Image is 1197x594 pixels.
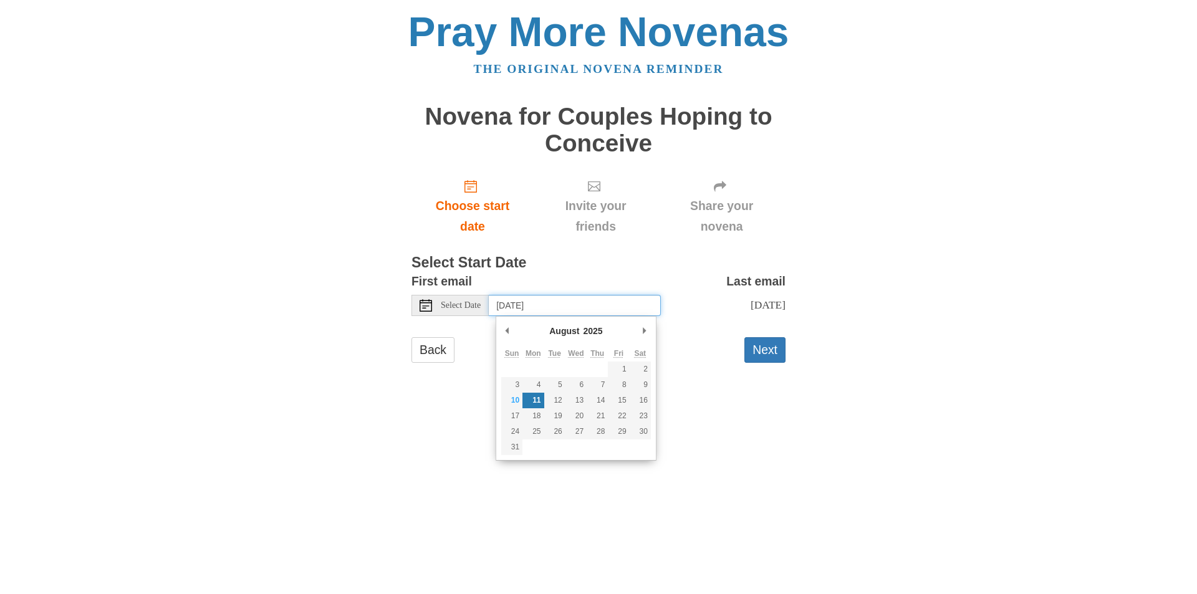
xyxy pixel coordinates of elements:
span: [DATE] [751,299,786,311]
button: 8 [608,377,629,393]
button: 6 [565,377,587,393]
button: 28 [587,424,608,439]
abbr: Sunday [505,349,519,358]
span: Choose start date [424,196,521,237]
button: 3 [501,377,522,393]
h3: Select Start Date [411,255,786,271]
button: 10 [501,393,522,408]
abbr: Monday [526,349,541,358]
abbr: Tuesday [548,349,560,358]
label: First email [411,271,472,292]
button: 25 [522,424,544,439]
button: 18 [522,408,544,424]
button: 29 [608,424,629,439]
div: August [547,322,581,340]
span: Invite your friends [546,196,645,237]
button: 20 [565,408,587,424]
button: 23 [630,408,651,424]
button: 22 [608,408,629,424]
button: 1 [608,362,629,377]
button: 17 [501,408,522,424]
button: 19 [544,408,565,424]
abbr: Saturday [634,349,646,358]
abbr: Thursday [590,349,604,358]
a: The original novena reminder [474,62,724,75]
button: 30 [630,424,651,439]
div: Click "Next" to confirm your start date first. [658,169,786,243]
button: 26 [544,424,565,439]
a: Back [411,337,454,363]
a: Choose start date [411,169,534,243]
button: 15 [608,393,629,408]
button: 5 [544,377,565,393]
button: 13 [565,393,587,408]
input: Use the arrow keys to pick a date [489,295,661,316]
button: 2 [630,362,651,377]
button: 11 [522,393,544,408]
h1: Novena for Couples Hoping to Conceive [411,103,786,156]
div: Click "Next" to confirm your start date first. [534,169,658,243]
button: 16 [630,393,651,408]
button: 31 [501,439,522,455]
div: 2025 [581,322,604,340]
span: Select Date [441,301,481,310]
a: Pray More Novenas [408,9,789,55]
button: Next [744,337,786,363]
button: 27 [565,424,587,439]
button: Next Month [638,322,651,340]
button: 14 [587,393,608,408]
button: 12 [544,393,565,408]
button: 24 [501,424,522,439]
label: Last email [726,271,786,292]
button: 7 [587,377,608,393]
button: Previous Month [501,322,514,340]
abbr: Friday [614,349,623,358]
abbr: Wednesday [568,349,584,358]
button: 9 [630,377,651,393]
button: 21 [587,408,608,424]
span: Share your novena [670,196,773,237]
button: 4 [522,377,544,393]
